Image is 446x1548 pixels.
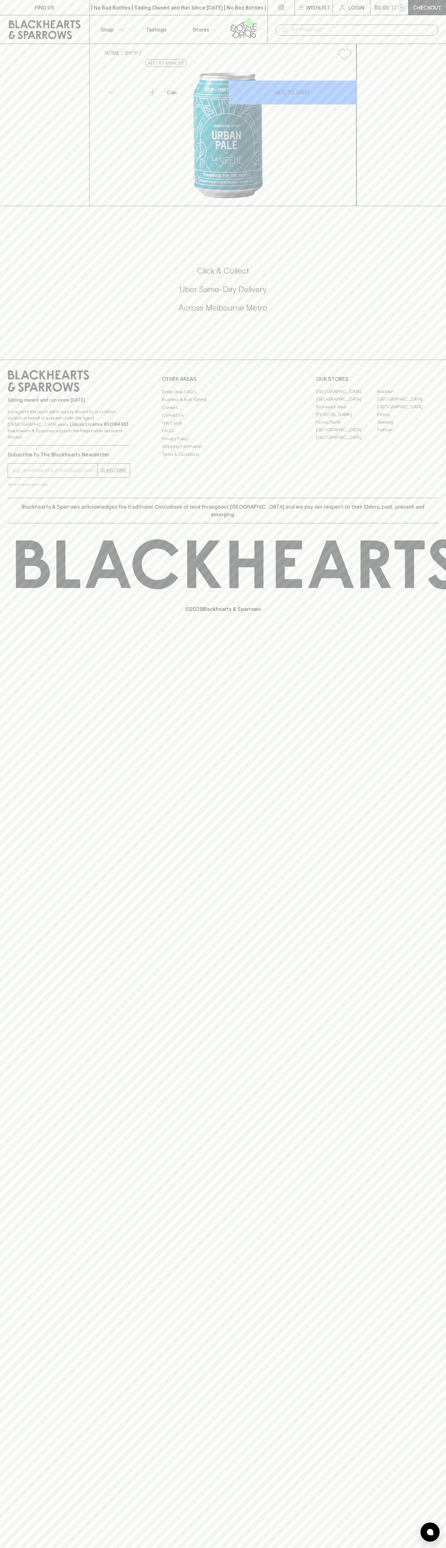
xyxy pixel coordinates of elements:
[316,388,377,396] a: [GEOGRAPHIC_DATA]
[193,26,209,33] p: Stores
[377,403,438,411] a: [GEOGRAPHIC_DATA]
[162,404,284,411] a: Careers
[348,4,364,11] p: Login
[8,284,438,295] h5: Uber Same-Day Delivery
[162,427,284,435] a: FAQ's
[70,422,128,427] strong: Liquor License #32064953
[413,4,442,11] p: Checkout
[145,59,187,67] button: Add to wishlist
[13,465,98,476] input: e.g. jane@blackheartsandsparrows.com.au
[12,503,434,518] p: Blackhearts & Sparrows acknowledges the traditional Custodians of land throughout [GEOGRAPHIC_DAT...
[134,15,179,44] a: Tastings
[316,419,377,426] a: Fitzroy North
[275,89,310,96] p: ADD TO CART
[8,481,130,488] p: We will never spam you
[162,435,284,442] a: Privacy Policy
[124,50,138,56] a: SHOP
[316,375,438,383] p: OUR STORES
[291,25,433,35] input: Try "Pinot noir"
[377,396,438,403] a: [GEOGRAPHIC_DATA]
[162,396,284,404] a: Business & Bulk Gifting
[8,408,130,440] p: It is against the law to sell or supply alcohol to, or to obtain alcohol on behalf of a person un...
[229,81,356,104] button: ADD TO CART
[316,411,377,419] a: [PERSON_NAME]
[374,4,390,11] p: $0.00
[105,50,120,56] a: HOME
[162,375,284,383] p: OTHER AREAS
[100,467,127,474] p: SUBSCRIBE
[8,266,438,276] h5: Click & Collect
[179,15,223,44] a: Stores
[400,6,403,9] p: 0
[306,4,330,11] p: Wishlist
[162,419,284,427] a: Gift Cards
[98,464,130,477] button: SUBSCRIBE
[316,434,377,441] a: [GEOGRAPHIC_DATA]
[101,26,113,33] p: Shop
[336,47,354,63] button: Add to wishlist
[162,388,284,396] a: Bottle Drop FAQ's
[377,388,438,396] a: Braddon
[8,303,438,313] h5: Across Melbourne Metro
[100,65,356,206] img: 39064.png
[377,411,438,419] a: Fitzroy
[377,419,438,426] a: Geelong
[316,396,377,403] a: [GEOGRAPHIC_DATA]
[167,89,177,96] p: Can
[8,240,438,347] div: Call to action block
[427,1529,433,1535] img: bubble-icon
[162,443,284,450] a: Shipping Information
[90,15,134,44] button: Shop
[162,450,284,458] a: Terms & Conditions
[8,451,130,458] p: Subscribe to The Blackhearts Newsletter
[8,397,130,403] p: Sibling owned and run since [DATE]
[162,412,284,419] a: Contact Us
[164,86,228,99] div: Can
[377,426,438,434] a: Prahran
[146,26,166,33] p: Tastings
[316,426,377,434] a: [GEOGRAPHIC_DATA]
[316,403,377,411] a: Brunswick West
[35,4,55,11] p: FIND US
